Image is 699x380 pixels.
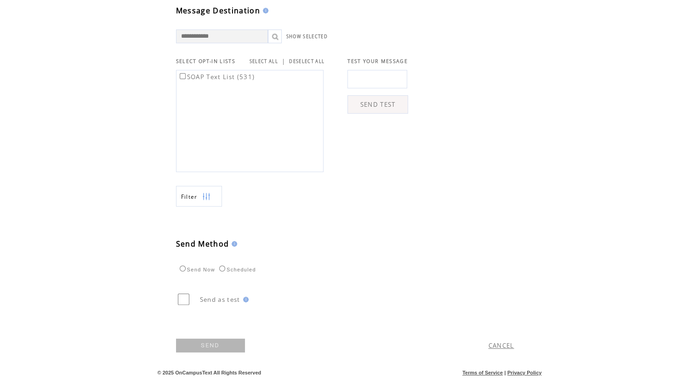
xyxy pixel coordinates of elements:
a: SHOW SELECTED [286,34,328,40]
span: | [282,57,285,65]
span: Message Destination [176,6,260,16]
img: filters.png [202,186,210,207]
a: Filter [176,186,222,207]
a: CANCEL [489,341,514,350]
input: Scheduled [219,265,225,271]
img: help.gif [229,241,237,247]
span: TEST YOUR MESSAGE [347,58,408,64]
span: © 2025 OnCampusText All Rights Reserved [158,370,261,375]
a: SEND TEST [347,95,408,114]
a: Privacy Policy [507,370,542,375]
label: Send Now [177,267,215,272]
a: DESELECT ALL [289,58,324,64]
a: Terms of Service [462,370,503,375]
img: help.gif [240,297,249,302]
a: SELECT ALL [250,58,278,64]
input: Send Now [180,265,186,271]
span: | [504,370,506,375]
span: Send Method [176,239,229,249]
span: Show filters [181,193,198,201]
label: SOAP Text List (531) [178,73,255,81]
input: SOAP Text List (531) [180,73,186,79]
span: SELECT OPT-IN LISTS [176,58,235,64]
a: SEND [176,339,245,352]
img: help.gif [260,8,268,13]
span: Send as test [200,295,240,304]
label: Scheduled [217,267,256,272]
